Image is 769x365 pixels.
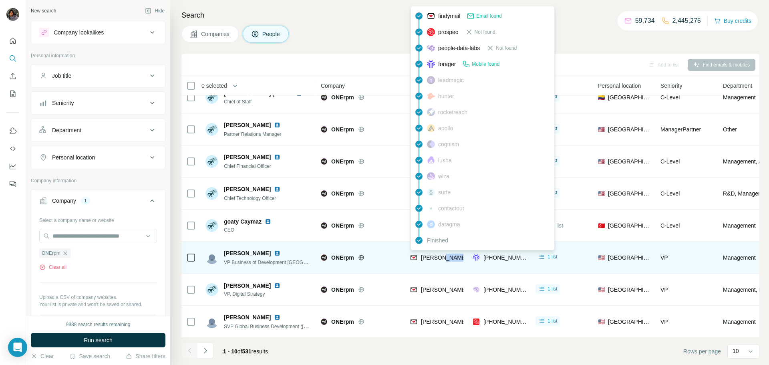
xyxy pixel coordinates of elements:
span: forager [438,60,456,68]
img: Logo of ONErpm [321,286,327,293]
span: hunter [438,92,454,100]
span: Seniority [660,82,682,90]
span: people-data-labs [438,44,480,52]
img: Logo of ONErpm [321,126,327,133]
img: Logo of ONErpm [321,158,327,165]
span: People [262,30,281,38]
p: 10 [733,347,739,355]
span: Chief of Staff [224,98,312,105]
span: 🇺🇸 [598,157,605,165]
button: Use Surfe API [6,141,19,156]
span: Personal location [598,82,641,90]
span: ONErpm [331,286,354,294]
img: Logo of ONErpm [321,222,327,229]
span: 1 list [548,285,558,292]
span: leadmagic [438,76,464,84]
span: 1 list [548,93,558,100]
button: Save search [69,352,110,360]
span: 1 list [548,189,558,196]
img: provider people-data-labs logo [427,44,435,52]
span: [PERSON_NAME] [224,282,271,290]
span: 🇺🇸 [598,125,605,133]
img: provider findymail logo [411,318,417,326]
button: Navigate to next page [197,343,213,359]
img: provider findymail logo [411,286,417,294]
img: provider forager logo [473,254,479,262]
span: Management [723,93,756,101]
span: ONErpm [331,190,354,198]
img: Logo of ONErpm [321,190,327,197]
span: rocketreach [438,108,467,116]
button: Company1 [31,191,165,214]
span: [GEOGRAPHIC_DATA] [608,318,651,326]
button: Company lookalikes [31,23,165,42]
img: LinkedIn logo [274,250,280,256]
img: provider prospeo logo [427,28,435,36]
span: C-Level [660,158,680,165]
img: Avatar [205,219,218,232]
img: provider wiza logo [427,172,435,180]
button: Share filters [126,352,165,360]
button: Job title [31,66,165,85]
span: [GEOGRAPHIC_DATA] [608,286,651,294]
span: [GEOGRAPHIC_DATA] [608,157,651,165]
span: C-Level [660,94,680,101]
span: Chief Technology Officer [224,196,276,201]
p: Company information [31,177,165,184]
img: provider surfe logo [427,188,435,196]
span: [PERSON_NAME] [224,249,271,257]
img: LinkedIn logo [274,122,280,128]
button: Run search [31,333,165,347]
span: 🇺🇸 [598,254,605,262]
img: provider contactout logo [427,206,435,210]
span: VP [660,254,668,261]
img: provider leadmagic logo [427,76,435,84]
img: LinkedIn logo [274,282,280,289]
div: Open Intercom Messenger [8,338,27,357]
span: contactout [438,204,464,212]
span: VP Business of Development [GEOGRAPHIC_DATA] [224,259,337,265]
p: Your list is private and won't be saved or shared. [39,301,157,308]
span: surfe [438,188,451,196]
span: 531 [242,348,252,355]
img: provider people-data-labs logo [473,286,479,294]
span: Other [723,125,737,133]
img: provider prospeo logo [473,318,479,326]
span: 1 - 10 [223,348,238,355]
span: 🇺🇸 [598,318,605,326]
span: [GEOGRAPHIC_DATA] [608,254,651,262]
div: Personal location [52,153,95,161]
img: LinkedIn logo [274,186,280,192]
span: [PHONE_NUMBER] [483,286,534,293]
img: Avatar [205,283,218,296]
span: VP, Digital Strategy [224,290,290,298]
img: Logo of ONErpm [321,319,327,325]
div: Company lookalikes [54,28,104,36]
span: Finished [427,236,448,244]
span: 1 list [548,125,558,132]
span: [GEOGRAPHIC_DATA] [608,222,651,230]
span: C-Level [660,222,680,229]
button: Seniority [31,93,165,113]
span: [GEOGRAPHIC_DATA] [608,125,651,133]
h4: Search [181,10,759,21]
div: 1 [81,197,90,204]
button: Upload a list of companies [39,315,157,329]
span: [PERSON_NAME][EMAIL_ADDRESS][DOMAIN_NAME] [421,254,562,261]
span: Management [723,222,756,230]
span: ONErpm [331,318,354,326]
span: ONErpm [331,93,354,101]
div: Select a company name or website [39,214,157,224]
span: ONErpm [331,222,354,230]
p: Personal information [31,52,165,59]
span: [PERSON_NAME] [PERSON_NAME] [224,90,320,97]
span: [PERSON_NAME] [224,121,271,129]
div: Job title [52,72,71,80]
span: C-Level [660,190,680,197]
img: Avatar [6,8,19,21]
span: findymail [438,12,460,20]
button: Personal location [31,148,165,167]
span: cognism [438,140,459,148]
img: Avatar [205,315,218,328]
span: datagma [438,220,460,228]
